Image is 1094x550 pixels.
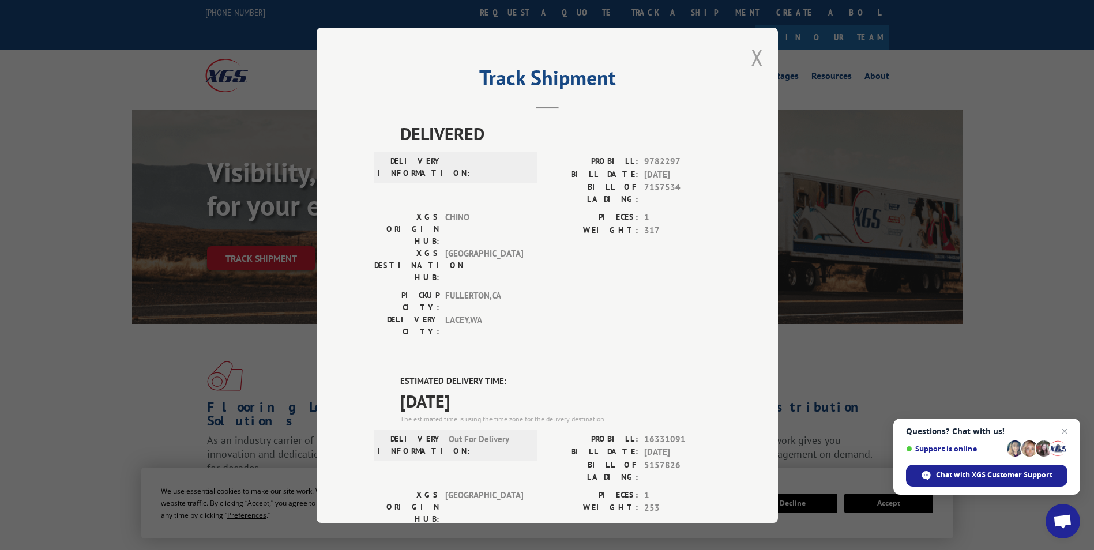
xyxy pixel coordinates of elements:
label: DELIVERY INFORMATION: [378,432,443,457]
span: Support is online [906,444,1003,453]
span: 317 [644,224,720,237]
span: 253 [644,502,720,515]
span: 16331091 [644,432,720,446]
h2: Track Shipment [374,70,720,92]
span: 7157534 [644,181,720,205]
label: PIECES: [547,488,638,502]
span: [DATE] [644,168,720,181]
span: 5157826 [644,458,720,483]
label: BILL OF LADING: [547,181,638,205]
span: 1 [644,488,720,502]
span: Out For Delivery [449,432,527,457]
a: Open chat [1046,504,1080,538]
div: The estimated time is using the time zone for the delivery destination. [400,413,720,424]
label: ESTIMATED DELIVERY TIME: [400,375,720,388]
label: BILL DATE: [547,168,638,181]
span: LACEY , WA [445,314,523,338]
label: XGS DESTINATION HUB: [374,247,439,284]
label: DELIVERY INFORMATION: [378,155,443,179]
label: PROBILL: [547,155,638,168]
label: XGS ORIGIN HUB: [374,488,439,525]
label: WEIGHT: [547,502,638,515]
span: [GEOGRAPHIC_DATA] [445,488,523,525]
span: DELIVERED [400,120,720,146]
label: PROBILL: [547,432,638,446]
span: CHINO [445,211,523,247]
span: [GEOGRAPHIC_DATA] [445,247,523,284]
span: 1 [644,211,720,224]
span: Questions? Chat with us! [906,427,1067,436]
span: Chat with XGS Customer Support [906,465,1067,487]
label: BILL DATE: [547,446,638,459]
label: BILL OF LADING: [547,458,638,483]
span: FULLERTON , CA [445,289,523,314]
span: Chat with XGS Customer Support [936,470,1052,480]
label: XGS ORIGIN HUB: [374,211,439,247]
label: PICKUP CITY: [374,289,439,314]
label: DELIVERY CITY: [374,314,439,338]
span: [DATE] [400,387,720,413]
label: WEIGHT: [547,224,638,237]
span: 9782297 [644,155,720,168]
span: [DATE] [644,446,720,459]
label: PIECES: [547,211,638,224]
button: Close modal [751,42,764,73]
